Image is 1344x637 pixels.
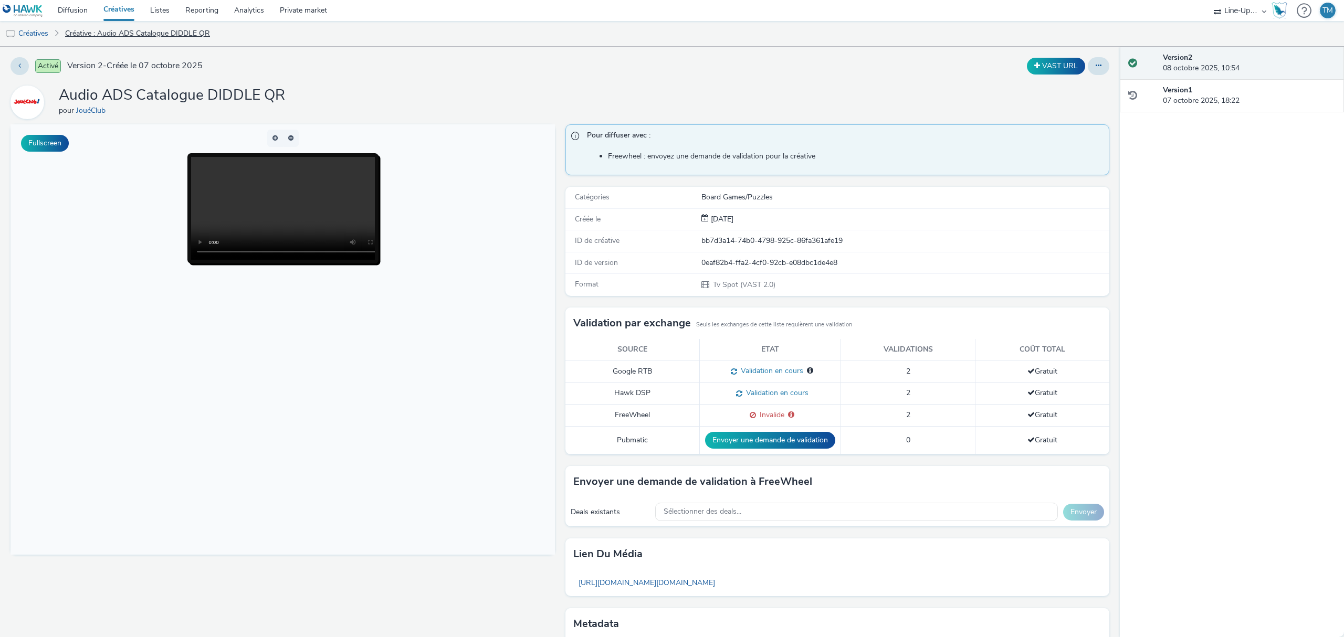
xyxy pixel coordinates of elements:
[573,315,691,331] h3: Validation par exchange
[1063,504,1104,521] button: Envoyer
[1027,388,1057,398] span: Gratuit
[575,192,610,202] span: Catégories
[1272,2,1287,19] img: Hawk Academy
[587,130,1099,144] span: Pour diffuser avec :
[696,321,852,329] small: Seuls les exchanges de cette liste requièrent une validation
[701,192,1109,203] div: Board Games/Puzzles
[76,105,110,115] a: JouéClub
[1163,85,1192,95] strong: Version 1
[975,339,1109,360] th: Coût total
[575,258,618,268] span: ID de version
[1322,3,1333,18] div: TM
[571,507,650,517] div: Deals existants
[573,572,720,593] a: [URL][DOMAIN_NAME][DOMAIN_NAME]
[709,214,733,224] span: [DATE]
[3,4,43,17] img: undefined Logo
[1027,58,1085,75] button: VAST URL
[575,214,601,224] span: Créée le
[565,339,700,360] th: Source
[10,97,48,107] a: JouéClub
[1027,366,1057,376] span: Gratuit
[67,60,203,72] span: Version 2 - Créée le 07 octobre 2025
[565,360,700,383] td: Google RTB
[906,388,910,398] span: 2
[21,135,69,152] button: Fullscreen
[737,366,803,376] span: Validation en cours
[742,388,808,398] span: Validation en cours
[664,507,741,516] span: Sélectionner des deals...
[565,426,700,454] td: Pubmatic
[1163,52,1336,74] div: 08 octobre 2025, 10:54
[573,546,643,562] h3: Lien du média
[712,280,775,290] span: Tv Spot (VAST 2.0)
[5,29,16,39] img: tv
[700,339,841,360] th: Etat
[906,435,910,445] span: 0
[1163,85,1336,107] div: 07 octobre 2025, 18:22
[59,105,76,115] span: pour
[565,383,700,405] td: Hawk DSP
[35,59,61,73] span: Activé
[12,87,43,118] img: JouéClub
[608,151,1104,162] li: Freewheel : envoyez une demande de validation pour la créative
[709,214,733,225] div: Création 07 octobre 2025, 18:22
[575,236,619,246] span: ID de créative
[573,474,812,490] h3: Envoyer une demande de validation à FreeWheel
[906,410,910,420] span: 2
[756,410,784,420] span: Invalide
[841,339,975,360] th: Validations
[906,366,910,376] span: 2
[701,258,1109,268] div: 0eaf82b4-ffa2-4cf0-92cb-e08dbc1de4e8
[1027,410,1057,420] span: Gratuit
[1027,435,1057,445] span: Gratuit
[59,86,285,105] h1: Audio ADS Catalogue DIDDLE QR
[705,432,835,449] button: Envoyer une demande de validation
[60,21,215,46] a: Créative : Audio ADS Catalogue DIDDLE QR
[1163,52,1192,62] strong: Version 2
[701,236,1109,246] div: bb7d3a14-74b0-4798-925c-86fa361afe19
[1272,2,1291,19] a: Hawk Academy
[573,616,619,632] h3: Metadata
[1024,58,1088,75] div: Dupliquer la créative en un VAST URL
[575,279,598,289] span: Format
[565,405,700,427] td: FreeWheel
